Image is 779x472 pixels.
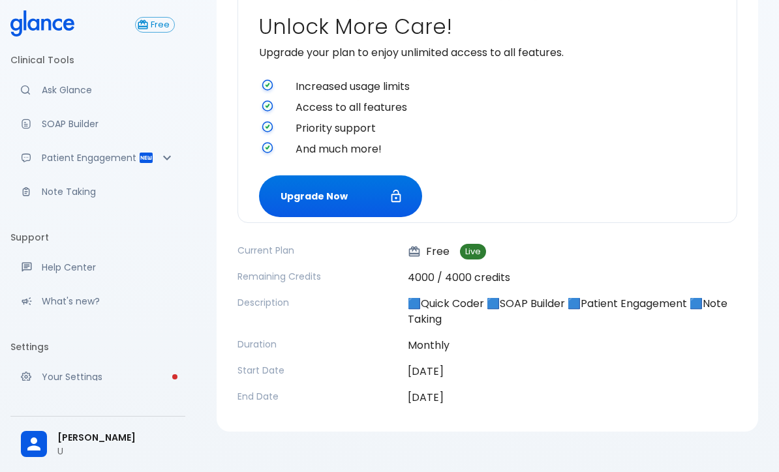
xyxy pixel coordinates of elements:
[57,431,175,445] span: [PERSON_NAME]
[237,364,397,377] p: Start Date
[10,110,185,138] a: Docugen: Compose a clinical documentation in seconds
[237,390,397,403] p: End Date
[259,45,716,61] p: Upgrade your plan to enjoy unlimited access to all features.
[42,261,175,274] p: Help Center
[10,76,185,104] a: Moramiz: Find ICD10AM codes instantly
[296,79,716,95] span: Increased usage limits
[237,338,397,351] p: Duration
[408,270,737,286] p: 4000 / 4000 credits
[42,151,138,164] p: Patient Engagement
[259,14,716,39] h2: Unlock More Care!
[237,296,397,309] p: Description
[42,117,175,130] p: SOAP Builder
[296,141,716,157] span: And much more!
[10,143,185,172] div: Patient Reports & Referrals
[296,121,716,136] span: Priority support
[42,185,175,198] p: Note Taking
[42,295,175,308] p: What's new?
[237,244,397,257] p: Current Plan
[42,83,175,96] p: Ask Glance
[408,244,450,259] p: Free
[237,270,397,283] p: Remaining Credits
[259,175,422,218] button: Upgrade Now
[408,338,737,353] p: Monthly
[10,222,185,253] li: Support
[135,17,175,33] button: Free
[10,177,185,206] a: Advanced note-taking
[10,422,185,467] div: [PERSON_NAME]U
[42,370,175,383] p: Your Settings
[10,362,185,391] a: Please complete account setup
[10,331,185,362] li: Settings
[57,445,175,458] p: U
[10,287,185,316] div: Recent updates and feature releases
[408,296,737,327] p: 🟦Quick Coder 🟦SOAP Builder 🟦Patient Engagement 🟦Note Taking
[146,20,174,30] span: Free
[10,253,185,282] a: Get help from our support team
[296,100,716,115] span: Access to all features
[10,44,185,76] li: Clinical Tools
[408,364,444,379] time: [DATE]
[460,247,486,257] span: Live
[408,390,444,405] time: [DATE]
[135,17,185,33] a: Click to view or change your subscription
